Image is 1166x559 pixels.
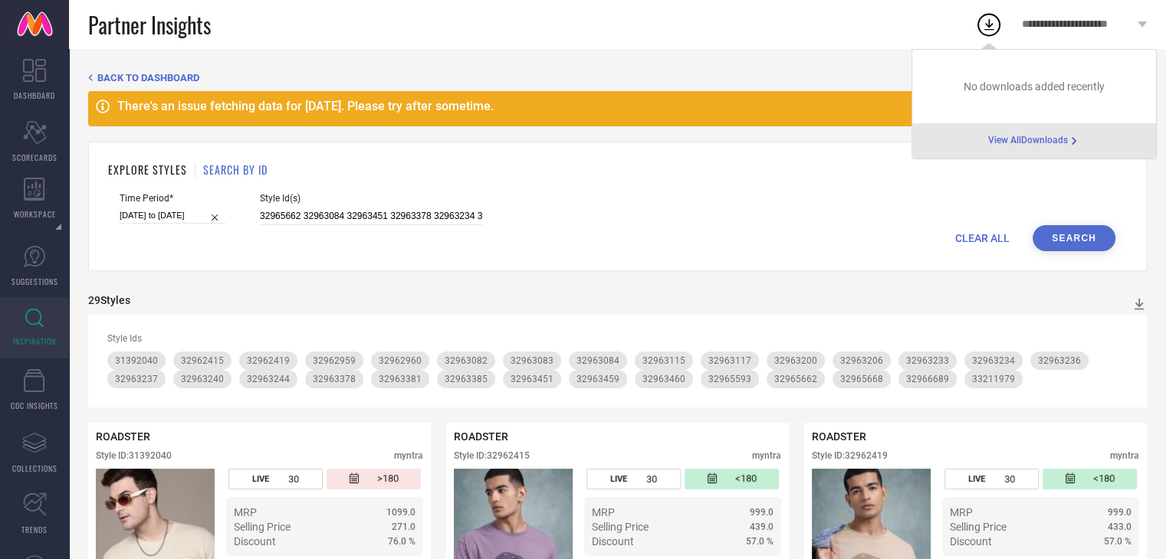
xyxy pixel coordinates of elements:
span: 439.0 [750,521,774,532]
span: Selling Price [950,521,1007,533]
span: 32963240 [181,374,224,384]
span: Discount [950,535,992,548]
span: 32963083 [511,355,553,366]
div: Style Ids [107,333,1128,344]
span: 999.0 [1108,507,1132,518]
span: 57.0 % [1104,536,1132,547]
span: 32963206 [840,355,883,366]
div: myntra [752,450,781,461]
span: 1099.0 [386,507,415,518]
span: LIVE [968,474,985,484]
span: 32963236 [1038,355,1081,366]
span: 433.0 [1108,521,1132,532]
span: 32963381 [379,374,422,384]
span: Discount [592,535,634,548]
span: LIVE [252,474,269,484]
span: CLEAR ALL [955,232,1010,244]
span: ROADSTER [96,430,150,443]
span: ROADSTER [454,430,508,443]
span: 32963234 [972,355,1015,366]
div: myntra [394,450,423,461]
span: 57.0 % [746,536,774,547]
span: Selling Price [234,521,291,533]
span: 32963451 [511,374,553,384]
span: 32963233 [906,355,949,366]
span: LIVE [610,474,627,484]
span: 32962959 [313,355,356,366]
div: Open download list [975,11,1003,38]
h1: EXPLORE STYLES [108,162,187,178]
div: Number of days since the style was first listed on the platform [1043,469,1137,489]
button: Search [1033,225,1115,251]
span: 32965668 [840,374,883,384]
span: 32962419 [247,355,290,366]
span: 31392040 [115,355,158,366]
span: 32963082 [445,355,488,366]
span: 76.0 % [388,536,415,547]
span: TRENDS [21,524,48,535]
div: Number of days the style has been live on the platform [228,469,323,489]
span: 32963115 [642,355,685,366]
span: MRP [234,506,257,518]
div: Back TO Dashboard [88,72,1147,83]
span: >180 [377,472,399,485]
span: BACK TO DASHBOARD [97,72,199,83]
span: <180 [735,472,757,485]
span: 32963460 [642,374,685,384]
span: <180 [1093,472,1115,485]
input: Select time period [120,208,225,224]
div: Open download page [988,135,1080,147]
span: MRP [950,506,973,518]
h1: SEARCH BY ID [203,162,268,178]
span: SUGGESTIONS [11,276,58,287]
span: 32963385 [445,374,488,384]
span: 271.0 [392,521,415,532]
span: 32962415 [181,355,224,366]
span: 32963200 [774,355,817,366]
span: 32965662 [774,374,817,384]
a: View AllDownloads [988,135,1080,147]
div: Number of days since the style was first listed on the platform [327,469,421,489]
span: SCORECARDS [12,152,57,163]
span: Discount [234,535,276,548]
input: Enter comma separated style ids e.g. 12345, 67890 [260,208,482,225]
span: Style Id(s) [260,193,482,204]
span: Selling Price [592,521,649,533]
span: 32963117 [708,355,751,366]
span: 32962960 [379,355,422,366]
span: 32966689 [906,374,949,384]
span: 32963378 [313,374,356,384]
span: 32963244 [247,374,290,384]
div: There's an issue fetching data for [DATE]. Please try after sometime. [117,99,1110,113]
span: ROADSTER [812,430,866,443]
span: 32965593 [708,374,751,384]
span: No downloads added recently [964,80,1105,93]
span: 32963237 [115,374,158,384]
span: 999.0 [750,507,774,518]
span: 32963084 [576,355,619,366]
span: WORKSPACE [14,208,56,220]
span: COLLECTIONS [12,463,57,474]
div: 29 Styles [88,294,130,306]
span: INSPIRATION [13,335,56,347]
span: Partner Insights [88,9,211,41]
span: CDC INSIGHTS [11,400,58,411]
span: 33211979 [972,374,1015,384]
div: Style ID: 32962419 [812,450,888,461]
div: myntra [1110,450,1139,461]
div: Number of days the style has been live on the platform [586,469,681,489]
span: DASHBOARD [14,90,55,101]
span: 30 [646,473,657,485]
div: Number of days the style has been live on the platform [944,469,1039,489]
span: 30 [288,473,299,485]
span: MRP [592,506,615,518]
span: 30 [1004,473,1015,485]
span: Time Period* [120,193,225,204]
div: Style ID: 32962415 [454,450,530,461]
span: 32963459 [576,374,619,384]
div: Style ID: 31392040 [96,450,172,461]
span: View All Downloads [988,135,1068,147]
div: Number of days since the style was first listed on the platform [685,469,779,489]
